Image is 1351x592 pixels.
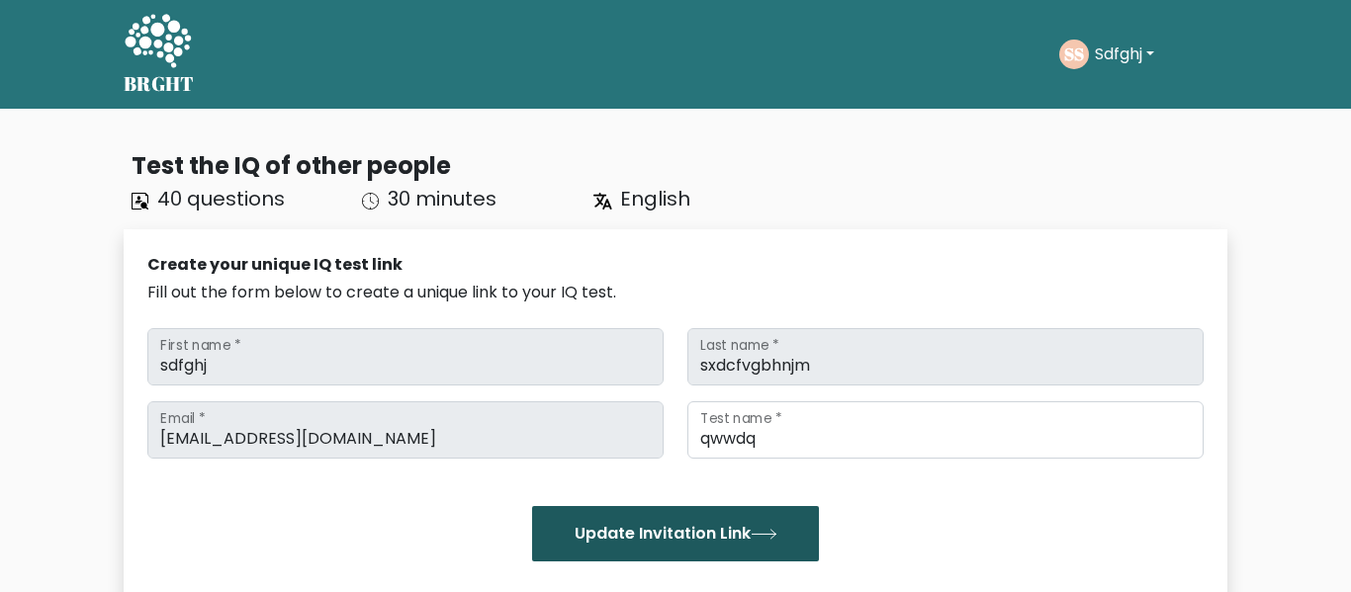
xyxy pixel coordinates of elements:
input: Test name [687,401,1204,459]
span: 30 minutes [388,185,496,212]
span: English [620,185,690,212]
span: 40 questions [157,185,285,212]
h5: BRGHT [124,72,195,96]
a: BRGHT [124,8,195,101]
div: Create your unique IQ test link [147,253,1204,277]
text: SS [1064,42,1084,65]
input: Email [147,401,664,459]
input: Last name [687,328,1204,385]
div: Fill out the form below to create a unique link to your IQ test. [147,281,1204,304]
div: Test the IQ of other people [132,148,1227,184]
button: Update Invitation Link [532,506,819,561]
input: First name [147,328,664,385]
button: Sdfghj [1089,42,1160,67]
